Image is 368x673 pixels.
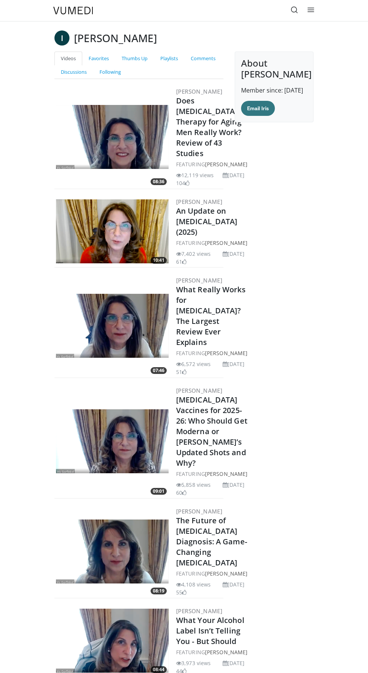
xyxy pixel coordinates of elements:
a: Videos [54,52,82,65]
a: Does [MEDICAL_DATA] Therapy for Aging Men Really Work? Review of 43 Studies [176,96,242,158]
a: 09:01 [56,409,169,473]
li: [DATE] [223,250,245,258]
a: Comments [184,52,222,65]
a: [MEDICAL_DATA] Vaccines for 2025-26: Who Should Get Moderna or [PERSON_NAME]’s Updated Shots and ... [176,395,247,468]
li: [DATE] [223,481,245,489]
a: [PERSON_NAME] [205,570,247,577]
li: 3,973 views [176,659,211,667]
a: 07:46 [56,294,169,358]
a: 08:19 [56,520,169,583]
li: 51 [176,368,187,376]
li: 5,858 views [176,481,211,489]
img: 3c46fb29-c319-40f0-ac3f-21a5db39118c.png.300x170_q85_crop-smart_upscale.png [56,609,169,673]
a: [PERSON_NAME] [176,276,222,284]
a: Favorites [82,52,115,65]
a: [PERSON_NAME] [205,649,247,656]
img: db580a60-f510-4a79-8dc4-8580ce2a3e19.png.300x170_q85_crop-smart_upscale.png [56,520,169,583]
div: FEATURING [176,648,247,656]
li: [DATE] [223,360,245,368]
a: 10:41 [56,199,169,263]
h3: [PERSON_NAME] [74,30,157,46]
a: 08:36 [56,105,169,169]
p: Member since: [DATE] [241,86,307,95]
li: 60 [176,489,187,497]
a: [PERSON_NAME] [205,239,247,246]
li: 104 [176,179,190,187]
a: 08:44 [56,609,169,673]
a: [PERSON_NAME] [176,507,222,515]
a: I [54,30,69,46]
div: FEATURING [176,470,247,478]
h4: About [PERSON_NAME] [241,58,307,80]
div: FEATURING [176,349,247,357]
a: Email Iris [241,101,275,116]
span: 09:01 [151,488,167,495]
a: [PERSON_NAME] [176,387,222,394]
span: 08:44 [151,666,167,673]
a: Playlists [154,52,184,65]
span: 10:41 [151,257,167,264]
div: FEATURING [176,570,247,577]
a: [PERSON_NAME] [176,88,222,95]
a: The Future of [MEDICAL_DATA] Diagnosis: A Game-Changing [MEDICAL_DATA] [176,515,247,568]
li: 7,402 views [176,250,211,258]
img: 4e370bb1-17f0-4657-a42f-9b995da70d2f.png.300x170_q85_crop-smart_upscale.png [56,409,169,473]
li: [DATE] [223,659,245,667]
a: Discussions [54,65,93,79]
a: [PERSON_NAME] [176,607,222,615]
a: Following [93,65,127,79]
li: [DATE] [223,580,245,588]
span: 08:19 [151,588,167,594]
img: 48af3e72-e66e-47da-b79f-f02e7cc46b9b.png.300x170_q85_crop-smart_upscale.png [56,199,169,263]
a: What Your Alcohol Label Isn’t Telling You - But Should [176,615,244,646]
a: [PERSON_NAME] [176,198,222,205]
img: 1fb63f24-3a49-41d9-af93-8ce49bfb7a73.png.300x170_q85_crop-smart_upscale.png [56,105,169,169]
a: What Really Works for [MEDICAL_DATA]? The Largest Review Ever Explains [176,284,246,347]
span: 08:36 [151,178,167,185]
a: [PERSON_NAME] [205,161,247,168]
li: [DATE] [223,171,245,179]
div: FEATURING [176,160,247,168]
span: 07:46 [151,367,167,374]
a: An Update on [MEDICAL_DATA] (2025) [176,206,237,237]
img: 5c452bba-019a-4370-bc98-3590a856b714.png.300x170_q85_crop-smart_upscale.png [56,294,169,358]
a: Thumbs Up [115,52,154,65]
div: FEATURING [176,239,247,247]
img: VuMedi Logo [53,7,93,14]
li: 4,108 views [176,580,211,588]
li: 12,119 views [176,171,214,179]
a: [PERSON_NAME] [205,470,247,477]
li: 55 [176,588,187,596]
li: 6,572 views [176,360,211,368]
a: [PERSON_NAME] [205,349,247,357]
li: 61 [176,258,187,266]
